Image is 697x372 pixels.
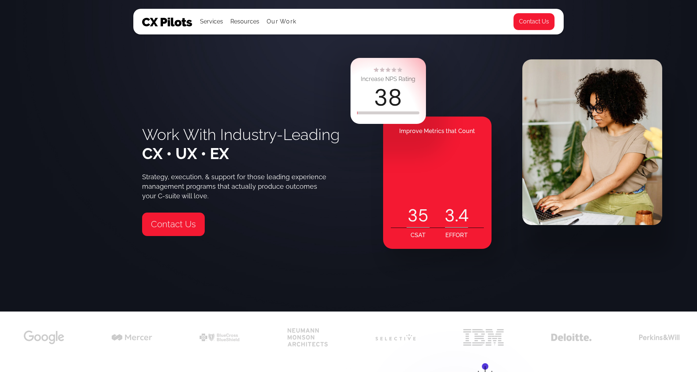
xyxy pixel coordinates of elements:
[407,204,430,227] div: 35
[458,204,469,227] code: 4
[267,18,296,25] a: Our Work
[411,228,426,243] div: CSAT
[142,145,229,163] span: CX • UX • EX
[142,213,205,236] a: Contact Us
[200,334,240,341] img: cx for bcbs
[445,204,455,227] code: 3
[230,16,259,27] div: Resources
[288,328,328,347] img: cx for neumann monson architects black logo
[383,124,492,139] div: Improve Metrics that Count
[361,74,415,84] div: Increase NPS Rating
[374,86,402,110] div: 38
[445,228,468,243] div: EFFORT
[375,334,416,341] img: cx for selective insurance logo
[24,331,64,344] img: cx for google black logo
[463,329,504,345] img: cx for ibm logo
[639,335,679,340] img: perkins & will cx
[513,13,555,30] a: Contact Us
[200,16,223,27] div: Services
[551,334,592,341] img: cx for deloitte
[142,172,331,201] div: Strategy, execution, & support for those leading experience management programs that actually pro...
[445,204,468,227] div: .
[142,125,340,163] h1: Work With Industry-Leading
[112,334,152,340] img: cx for mercer black logo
